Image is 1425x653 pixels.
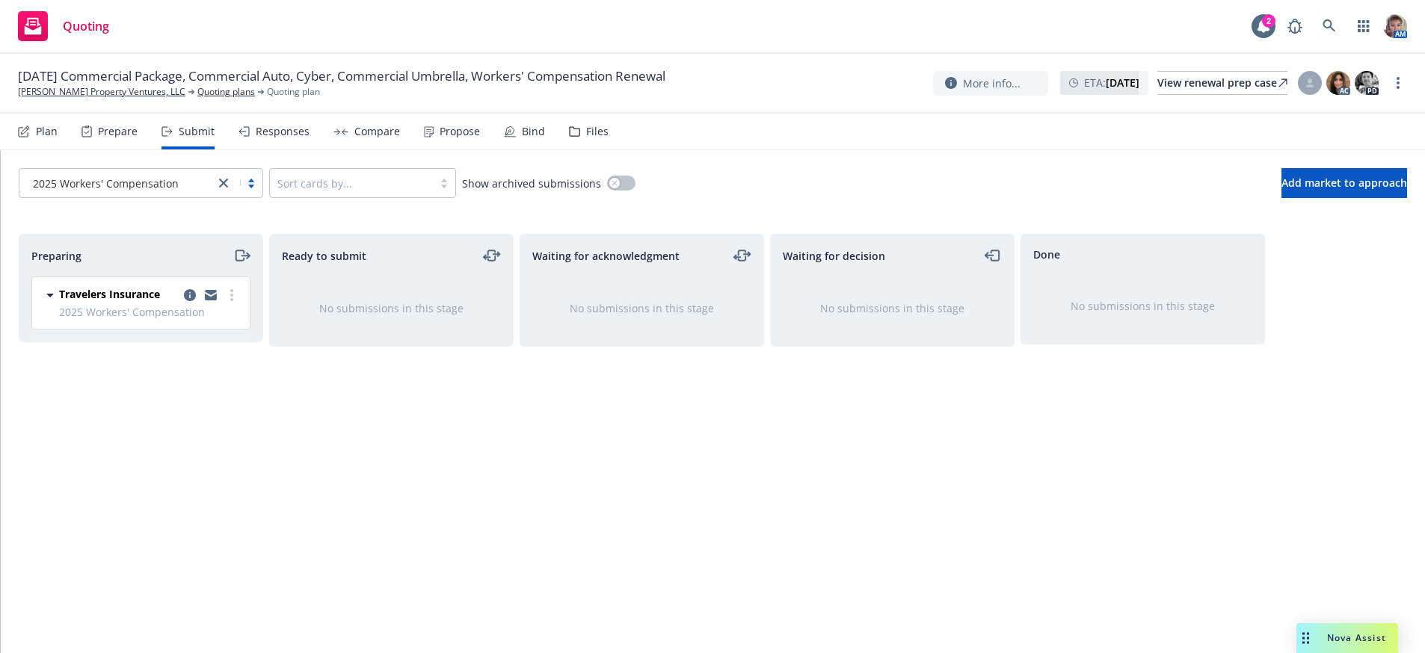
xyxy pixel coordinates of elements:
[483,247,501,264] a: moveLeftRight
[98,126,138,137] div: Prepare
[223,286,241,304] a: more
[33,176,179,191] span: 2025 Workers' Compensation
[202,286,220,304] a: copy logging email
[1280,11,1310,41] a: Report a Bug
[27,176,207,191] span: 2025 Workers' Compensation
[294,300,489,316] div: No submissions in this stage
[440,126,480,137] div: Propose
[795,300,990,316] div: No submissions in this stage
[197,85,255,99] a: Quoting plans
[1084,75,1139,90] span: ETA :
[1296,623,1315,653] div: Drag to move
[1389,74,1407,92] a: more
[586,126,609,137] div: Files
[783,248,885,264] span: Waiting for decision
[282,248,366,264] span: Ready to submit
[1033,247,1060,262] span: Done
[18,67,665,85] span: [DATE] Commercial Package, Commercial Auto, Cyber, Commercial Umbrella, Workers' Compensation Ren...
[544,300,739,316] div: No submissions in this stage
[181,286,199,304] a: copy logging email
[1314,11,1344,41] a: Search
[233,247,250,264] a: moveRight
[1349,11,1379,41] a: Switch app
[963,75,1021,91] span: More info...
[733,247,751,264] a: moveLeftRight
[1157,71,1287,95] a: View renewal prep case
[63,20,109,32] span: Quoting
[354,126,400,137] div: Compare
[256,126,310,137] div: Responses
[59,286,160,302] span: Travelers Insurance
[462,176,601,191] span: Show archived submissions
[984,247,1002,264] a: moveLeft
[179,126,215,137] div: Submit
[1281,176,1407,190] span: Add market to approach
[18,85,185,99] a: [PERSON_NAME] Property Ventures, LLC
[1296,623,1398,653] button: Nova Assist
[31,248,81,264] span: Preparing
[532,248,680,264] span: Waiting for acknowledgment
[522,126,545,137] div: Bind
[1281,168,1407,198] button: Add market to approach
[1045,298,1240,314] div: No submissions in this stage
[1106,75,1139,90] strong: [DATE]
[59,304,241,320] span: 2025 Workers' Compensation
[215,174,233,192] a: close
[267,85,320,99] span: Quoting plan
[1355,71,1379,95] img: photo
[1383,14,1407,38] img: photo
[933,71,1048,96] button: More info...
[1157,72,1287,94] div: View renewal prep case
[1262,14,1275,28] div: 2
[36,126,58,137] div: Plan
[1327,631,1386,644] span: Nova Assist
[12,5,115,47] a: Quoting
[1326,71,1350,95] img: photo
